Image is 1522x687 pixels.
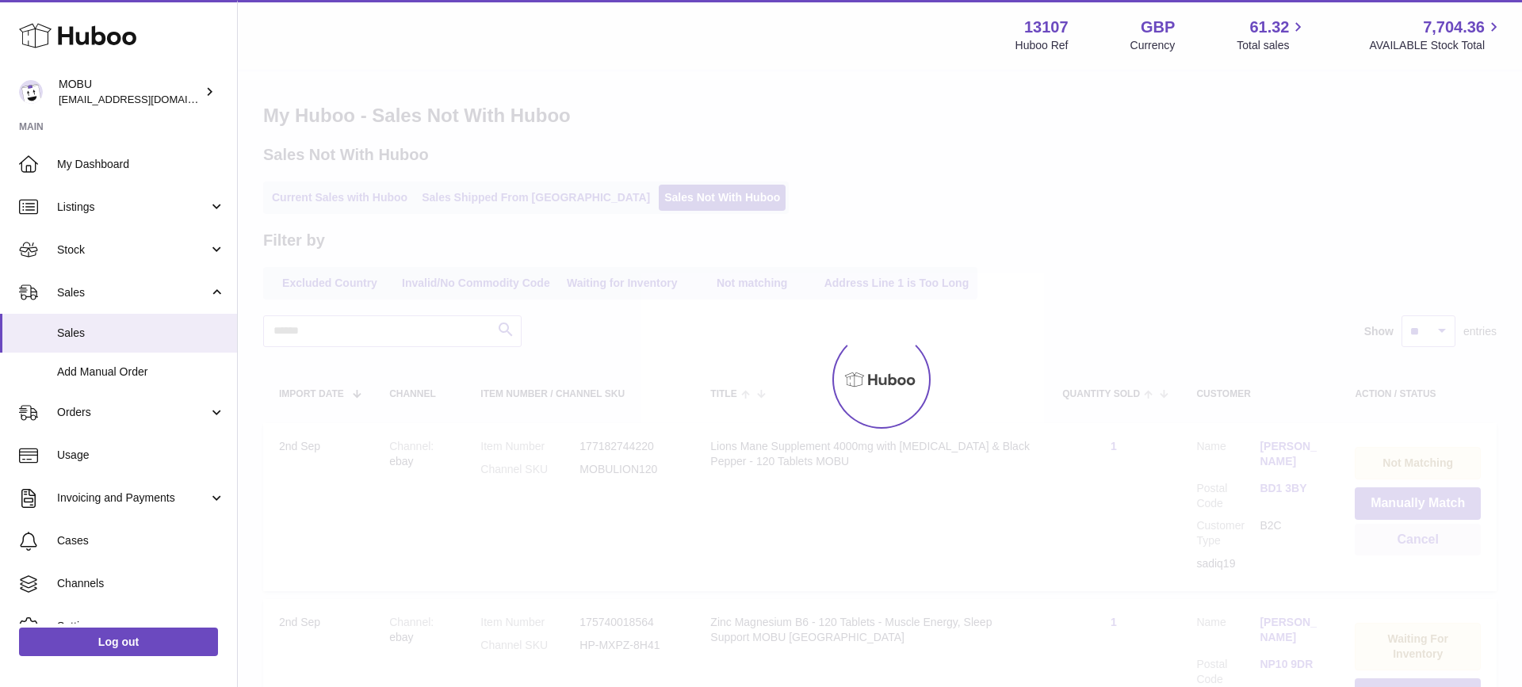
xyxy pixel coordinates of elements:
a: 61.32 Total sales [1237,17,1307,53]
span: 61.32 [1249,17,1289,38]
span: Settings [57,619,225,634]
strong: 13107 [1024,17,1069,38]
span: Usage [57,448,225,463]
span: Sales [57,285,208,300]
img: mo@mobu.co.uk [19,80,43,104]
div: MOBU [59,77,201,107]
span: Invoicing and Payments [57,490,208,506]
span: Channels [57,576,225,591]
span: Orders [57,405,208,420]
span: [EMAIL_ADDRESS][DOMAIN_NAME] [59,93,233,105]
span: 7,704.36 [1423,17,1485,38]
span: Add Manual Order [57,364,225,380]
span: Cases [57,533,225,548]
div: Currency [1130,38,1176,53]
span: Total sales [1237,38,1307,53]
span: Stock [57,242,208,258]
a: Log out [19,628,218,656]
span: Sales [57,326,225,341]
div: Huboo Ref [1015,38,1069,53]
a: 7,704.36 AVAILABLE Stock Total [1369,17,1503,53]
strong: GBP [1141,17,1175,38]
span: My Dashboard [57,157,225,172]
span: AVAILABLE Stock Total [1369,38,1503,53]
span: Listings [57,200,208,215]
